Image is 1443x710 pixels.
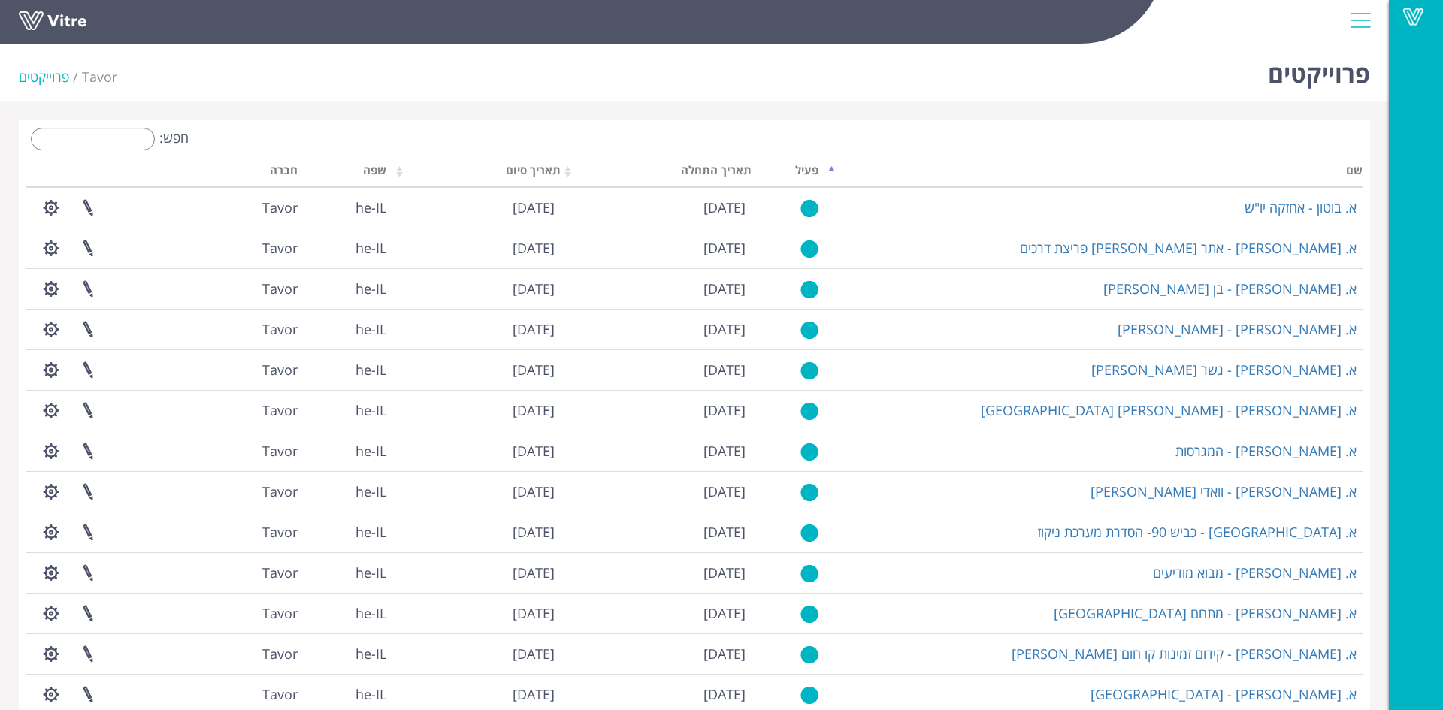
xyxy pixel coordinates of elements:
span: 221 [262,685,298,703]
td: [DATE] [561,633,752,674]
img: yes [800,564,818,583]
img: yes [800,199,818,218]
a: א. [PERSON_NAME] - המגרסות [1175,442,1357,460]
td: [DATE] [561,431,752,471]
td: [DATE] [392,390,561,431]
td: [DATE] [392,633,561,674]
a: א. [PERSON_NAME] - [PERSON_NAME] [GEOGRAPHIC_DATA] [981,401,1357,419]
td: [DATE] [392,228,561,268]
th: שפה [304,159,393,187]
td: [DATE] [392,349,561,390]
a: א. [PERSON_NAME] - מבוא מודיעים [1153,563,1357,582]
span: 221 [262,563,298,582]
span: 221 [262,239,298,257]
span: 221 [262,604,298,622]
img: yes [800,443,818,461]
td: [DATE] [561,349,752,390]
a: א. [PERSON_NAME] - [PERSON_NAME] [1118,320,1357,338]
td: he-IL [304,187,393,228]
a: א. [PERSON_NAME] - וואדי [PERSON_NAME] [1091,482,1357,500]
td: he-IL [304,471,393,512]
img: yes [800,402,818,421]
td: he-IL [304,390,393,431]
td: he-IL [304,268,393,309]
td: [DATE] [392,593,561,633]
a: א. [PERSON_NAME] - [GEOGRAPHIC_DATA] [1091,685,1357,703]
td: [DATE] [392,552,561,593]
td: [DATE] [392,187,561,228]
span: 221 [262,279,298,298]
a: א. [GEOGRAPHIC_DATA] - כביש 90- הסדרת מערכת ניקוז [1037,523,1357,541]
td: [DATE] [392,431,561,471]
th: שם: activate to sort column descending [824,159,1363,187]
img: yes [800,240,818,258]
span: 221 [262,482,298,500]
input: חפש: [31,128,155,150]
a: א. [PERSON_NAME] - קידום זמינות קו חום [PERSON_NAME] [1012,645,1357,663]
a: א. [PERSON_NAME] - מתחם [GEOGRAPHIC_DATA] [1054,604,1357,622]
h1: פרוייקטים [1268,38,1370,101]
td: [DATE] [392,512,561,552]
img: yes [800,686,818,705]
span: 221 [262,523,298,541]
img: yes [800,361,818,380]
th: חברה [205,159,304,187]
span: 221 [262,198,298,216]
td: he-IL [304,593,393,633]
td: [DATE] [392,471,561,512]
td: he-IL [304,228,393,268]
td: [DATE] [392,268,561,309]
a: א. [PERSON_NAME] - אתר [PERSON_NAME] פריצת דרכים [1020,239,1357,257]
td: [DATE] [561,593,752,633]
a: א. בוטון - אחזקה יו"ש [1245,198,1357,216]
th: תאריך סיום: activate to sort column ascending [392,159,561,187]
td: he-IL [304,552,393,593]
img: yes [800,483,818,502]
span: 221 [262,320,298,338]
span: 221 [262,361,298,379]
td: [DATE] [561,268,752,309]
img: yes [800,524,818,542]
li: פרוייקטים [19,68,82,87]
td: [DATE] [561,471,752,512]
td: [DATE] [561,552,752,593]
td: [DATE] [561,390,752,431]
img: yes [800,645,818,664]
a: א. [PERSON_NAME] - גשר [PERSON_NAME] [1091,361,1357,379]
a: א. [PERSON_NAME] - בן [PERSON_NAME] [1103,279,1357,298]
td: he-IL [304,512,393,552]
td: [DATE] [561,187,752,228]
th: תאריך התחלה: activate to sort column ascending [561,159,752,187]
span: 221 [262,645,298,663]
img: yes [800,321,818,340]
td: [DATE] [392,309,561,349]
td: he-IL [304,309,393,349]
td: he-IL [304,349,393,390]
td: he-IL [304,633,393,674]
img: yes [800,280,818,299]
td: he-IL [304,431,393,471]
span: 221 [262,442,298,460]
label: חפש: [26,128,189,150]
td: [DATE] [561,309,752,349]
th: פעיל [752,159,825,187]
span: 221 [82,68,117,86]
td: [DATE] [561,228,752,268]
img: yes [800,605,818,624]
span: 221 [262,401,298,419]
td: [DATE] [561,512,752,552]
